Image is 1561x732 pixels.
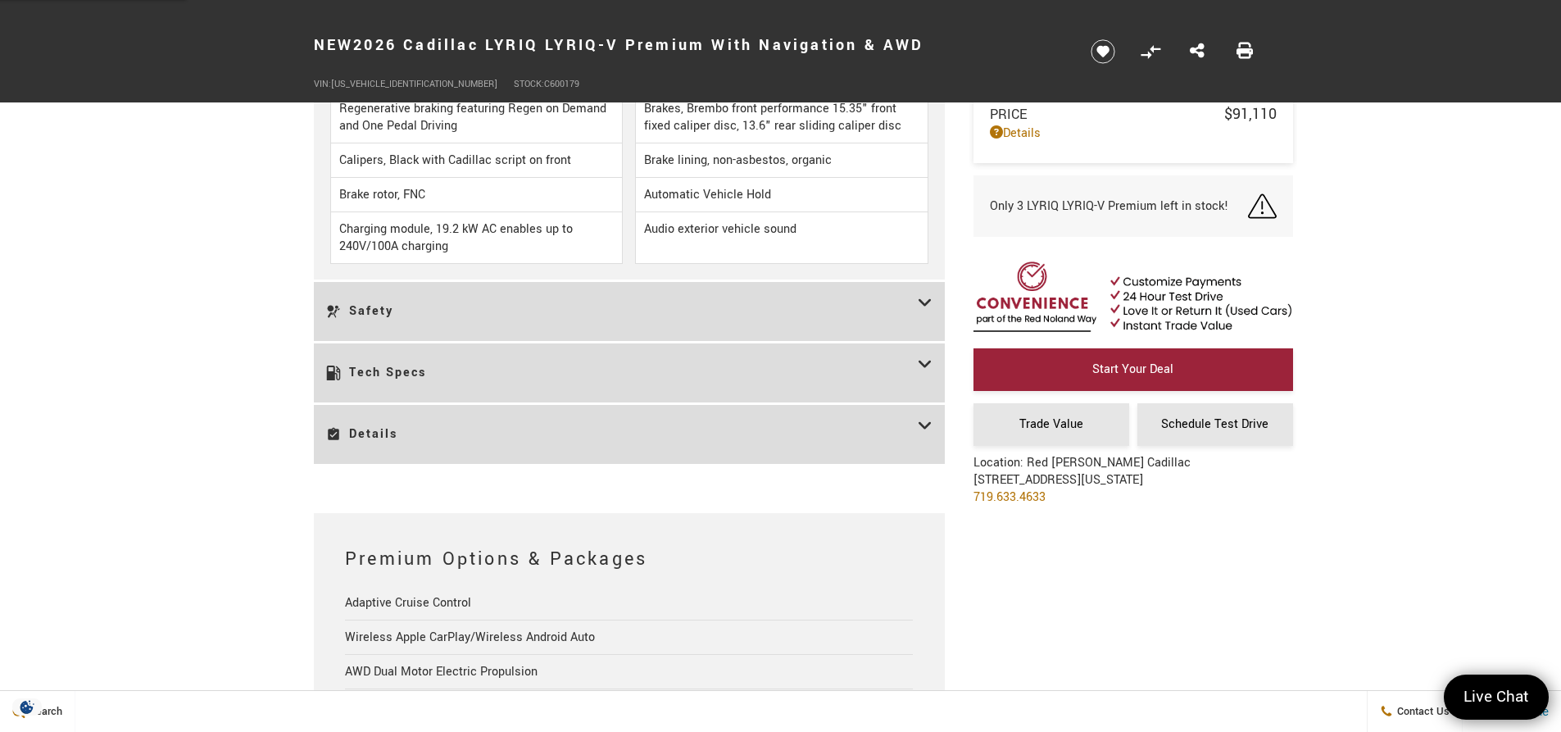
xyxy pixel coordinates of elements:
[990,125,1277,142] a: Details
[345,544,913,574] h2: Premium Options & Packages
[1019,416,1083,433] span: Trade Value
[635,92,928,143] li: Brakes, Brembo front performance 15.35" front fixed caliper disc, 13.6" rear sliding caliper disc
[314,12,1064,78] h1: 2026 Cadillac LYRIQ LYRIQ-V Premium With Navigation & AWD
[635,143,928,178] li: Brake lining, non-asbestos, organic
[1161,416,1268,433] span: Schedule Test Drive
[330,178,624,212] li: Brake rotor, FNC
[314,34,354,56] strong: New
[973,489,1046,506] a: 719.633.4633
[326,417,918,452] h3: Details
[326,294,918,329] h3: Safety
[990,198,1228,215] span: Only 3 LYRIQ LYRIQ-V Premium left in stock!
[1138,39,1163,64] button: Compare Vehicle
[1393,704,1450,719] span: Contact Us
[1190,41,1205,62] a: Share this New 2026 Cadillac LYRIQ LYRIQ-V Premium With Navigation & AWD
[330,212,624,264] li: Charging module, 19.2 kW AC enables up to 240V/100A charging
[990,105,1224,124] span: Price
[331,78,497,90] span: [US_VEHICLE_IDENTIFICATION_NUMBER]
[314,78,331,90] span: VIN:
[345,621,913,655] div: Wireless Apple CarPlay/Wireless Android Auto
[1137,403,1293,446] a: Schedule Test Drive
[973,454,1191,518] div: Location: Red [PERSON_NAME] Cadillac [STREET_ADDRESS][US_STATE]
[345,655,913,689] div: AWD Dual Motor Electric Propulsion
[635,178,928,212] li: Automatic Vehicle Hold
[1085,39,1121,65] button: Save vehicle
[973,348,1293,391] a: Start Your Deal
[514,78,544,90] span: Stock:
[330,143,624,178] li: Calipers, Black with Cadillac script on front
[1237,41,1253,62] a: Print this New 2026 Cadillac LYRIQ LYRIQ-V Premium With Navigation & AWD
[1455,686,1537,708] span: Live Chat
[1092,361,1173,378] span: Start Your Deal
[1224,103,1277,125] span: $91,110
[330,92,624,143] li: Regenerative braking featuring Regen on Demand and One Pedal Driving
[326,356,918,390] h3: Tech Specs
[8,698,46,716] section: Click to Open Cookie Consent Modal
[1444,675,1549,720] a: Live Chat
[544,78,579,90] span: C600179
[8,698,46,716] img: Opt-Out Icon
[990,103,1277,125] a: Price $91,110
[635,212,928,264] li: Audio exterior vehicle sound
[973,403,1129,446] a: Trade Value
[345,586,913,621] div: Adaptive Cruise Control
